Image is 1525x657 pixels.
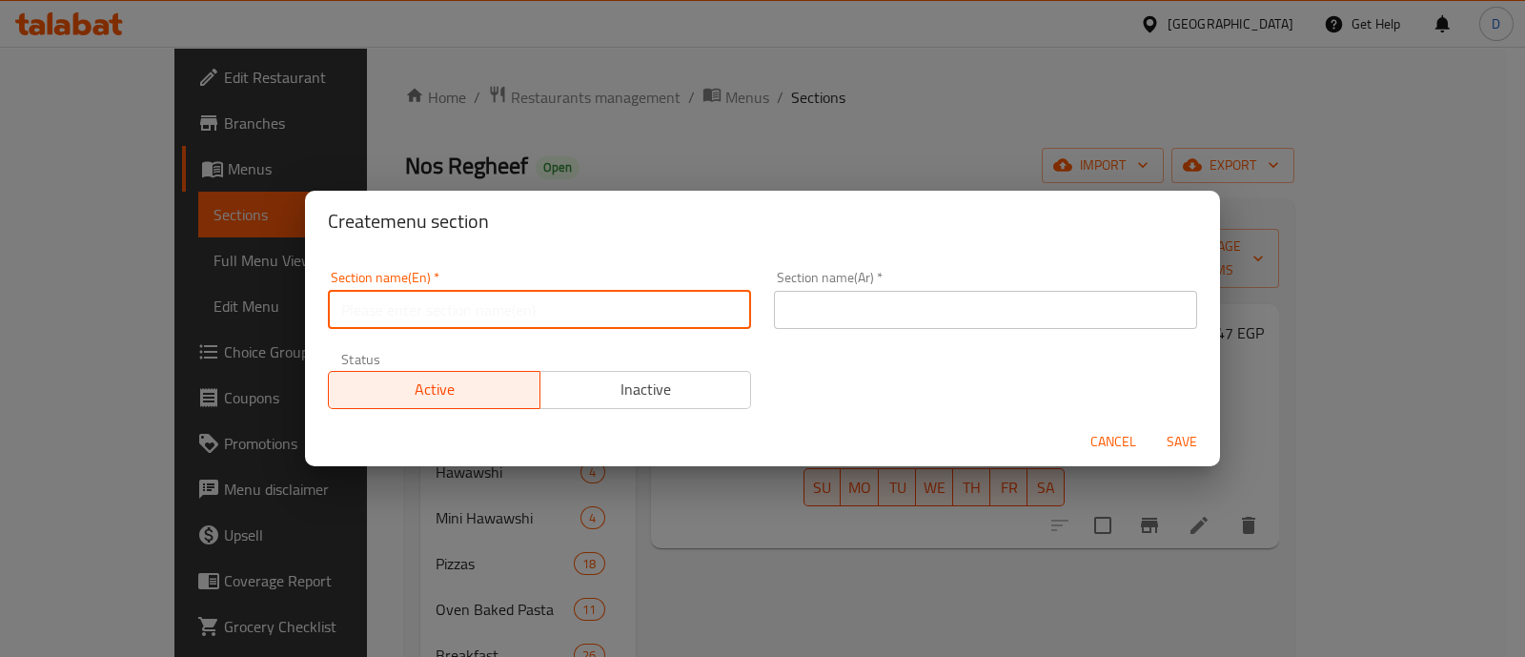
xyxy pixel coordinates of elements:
[1159,430,1205,454] span: Save
[539,371,752,409] button: Inactive
[336,376,533,403] span: Active
[328,291,751,329] input: Please enter section name(en)
[774,291,1197,329] input: Please enter section name(ar)
[548,376,744,403] span: Inactive
[1083,424,1144,460] button: Cancel
[1151,424,1212,460] button: Save
[328,371,540,409] button: Active
[328,206,1197,236] h2: Create menu section
[1090,430,1136,454] span: Cancel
